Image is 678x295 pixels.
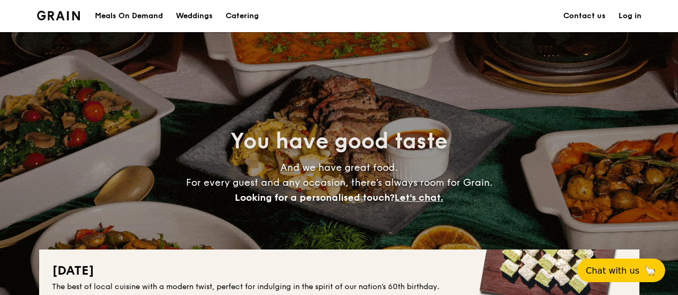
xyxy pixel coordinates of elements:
button: Chat with us🦙 [577,259,665,282]
img: Grain [37,11,80,20]
span: Chat with us [586,266,639,276]
a: Logotype [37,11,80,20]
span: Let's chat. [394,192,443,203]
span: 🦙 [644,264,657,277]
h2: [DATE] [52,262,627,279]
span: And we have great food. For every guest and any occasion, there’s always room for Grain. [186,162,493,203]
div: The best of local cuisine with a modern twist, perfect for indulging in the spirit of our nation’... [52,282,627,292]
span: You have good taste [230,128,448,154]
span: Looking for a personalised touch? [235,192,394,203]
